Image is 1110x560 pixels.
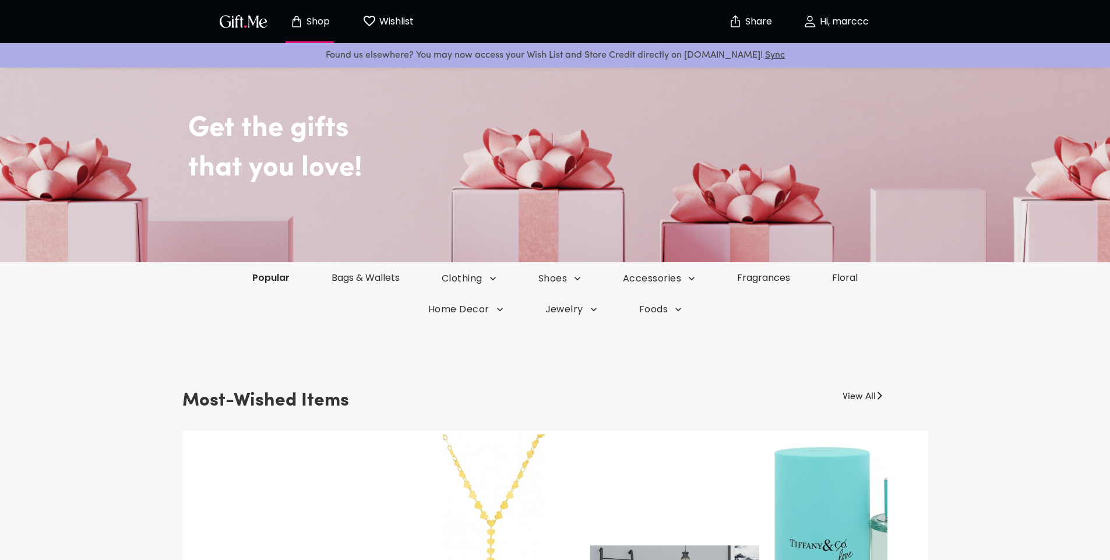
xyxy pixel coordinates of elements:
[188,77,975,146] h2: Get the gifts
[278,3,342,40] button: Store page
[231,271,311,284] a: Popular
[9,48,1101,63] p: Found us elsewhere? You may now access your Wish List and Store Credit directly on [DOMAIN_NAME]!
[428,303,503,316] span: Home Decor
[765,51,785,60] a: Sync
[311,271,421,284] a: Bags & Wallets
[623,272,695,285] span: Accessories
[742,17,772,27] p: Share
[188,152,975,185] h2: that you love!
[304,17,330,27] p: Shop
[217,13,270,30] img: GiftMe Logo
[442,272,496,285] span: Clothing
[817,17,869,27] p: Hi, marccc
[517,272,602,285] button: Shoes
[356,3,420,40] button: Wishlist page
[778,3,894,40] button: Hi, marccc
[811,271,879,284] a: Floral
[216,15,271,29] button: GiftMe Logo
[843,385,876,404] a: View All
[524,303,618,316] button: Jewelry
[182,385,349,417] h3: Most-Wished Items
[545,303,597,316] span: Jewelry
[728,15,742,29] img: secure
[618,303,703,316] button: Foods
[602,272,716,285] button: Accessories
[639,303,682,316] span: Foods
[407,303,524,316] button: Home Decor
[716,271,811,284] a: Fragrances
[730,1,771,42] button: Share
[376,14,414,29] p: Wishlist
[538,272,581,285] span: Shoes
[421,272,517,285] button: Clothing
